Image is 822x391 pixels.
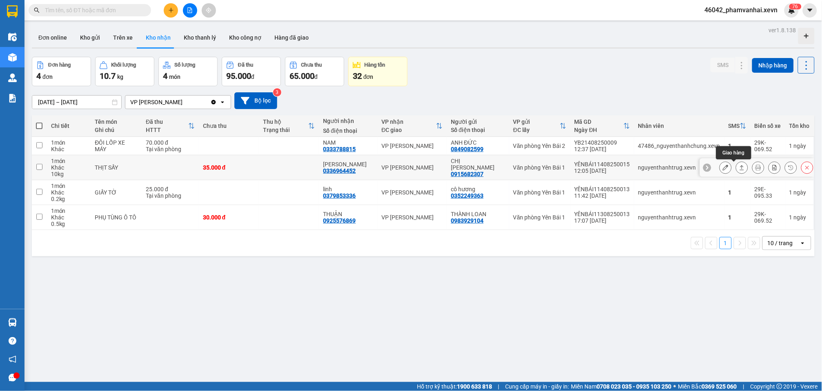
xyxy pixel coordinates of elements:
[51,146,87,152] div: Khác
[795,4,798,9] span: 6
[678,382,737,391] span: Miền Bắc
[146,192,195,199] div: Tại văn phòng
[95,189,138,196] div: GIẤY TỜ
[793,4,795,9] span: 7
[146,146,195,152] div: Tại văn phòng
[382,189,443,196] div: VP [PERSON_NAME]
[183,98,184,106] input: Selected VP Trần Đại Nghĩa.
[575,186,630,192] div: YÊNBÁI11408250013
[451,158,505,171] div: CHỊ NHUNG
[9,355,16,363] span: notification
[806,7,814,14] span: caret-down
[575,211,630,217] div: YÊNBÁI11308250013
[728,143,746,149] div: 1
[575,192,630,199] div: 11:42 [DATE]
[698,5,784,15] span: 46042_phamvanhai.xevn
[259,115,319,137] th: Toggle SortBy
[323,217,356,224] div: 0925576869
[285,57,344,86] button: Chưa thu65.000đ
[202,3,216,18] button: aim
[32,28,74,47] button: Đơn online
[638,214,720,221] div: nguyenthanhtrug.xevn
[382,127,437,133] div: ĐC giao
[223,28,268,47] button: Kho công nợ
[638,189,720,196] div: nguyenthanhtrug.xevn
[789,214,810,221] div: 1
[36,71,41,81] span: 4
[45,6,141,15] input: Tìm tên, số ĐT hoặc mã đơn
[95,127,138,133] div: Ghi chú
[206,7,212,13] span: aim
[674,385,676,388] span: ⚪️
[378,115,447,137] th: Toggle SortBy
[788,7,795,14] img: icon-new-feature
[290,71,314,81] span: 65.000
[210,99,217,105] svg: Clear value
[728,214,746,221] div: 1
[724,115,751,137] th: Toggle SortBy
[314,74,318,80] span: đ
[506,382,569,391] span: Cung cấp máy in - giấy in:
[513,143,566,149] div: Văn phòng Yên Bái 2
[451,192,483,199] div: 0352249363
[752,58,794,73] button: Nhập hàng
[263,127,308,133] div: Trạng thái
[498,382,499,391] span: |
[9,337,16,345] span: question-circle
[800,240,806,246] svg: open
[8,74,17,82] img: warehouse-icon
[51,158,87,164] div: 1 món
[323,127,373,134] div: Số điện thoại
[794,189,806,196] span: ngày
[51,183,87,189] div: 1 món
[146,118,188,125] div: Đã thu
[51,171,87,177] div: 10 kg
[323,146,356,152] div: 0333788815
[34,7,40,13] span: search
[513,118,560,125] div: VP gửi
[513,164,566,171] div: Văn phòng Yên Bái 1
[163,71,167,81] span: 4
[323,186,373,192] div: linh
[42,74,53,80] span: đơn
[95,164,138,171] div: THỊT SẤY
[323,139,373,146] div: NAM
[222,57,281,86] button: Đã thu95.000đ
[769,26,796,35] div: ver 1.8.138
[238,62,253,68] div: Đã thu
[51,139,87,146] div: 1 món
[51,189,87,196] div: Khác
[575,168,630,174] div: 12:05 [DATE]
[509,115,570,137] th: Toggle SortBy
[268,28,315,47] button: Hàng đã giao
[9,374,16,382] span: message
[789,143,810,149] div: 1
[323,192,356,199] div: 0379853336
[638,164,720,171] div: nguyenthanhtrug.xevn
[451,118,505,125] div: Người gửi
[169,74,180,80] span: món
[755,186,781,199] div: 29E-095.33
[728,189,746,196] div: 1
[513,189,566,196] div: Văn phòng Yên Bái 1
[575,139,630,146] div: YB21408250009
[95,118,138,125] div: Tên món
[353,71,362,81] span: 32
[203,123,255,129] div: Chưa thu
[95,214,138,221] div: PHỤ TÙNG Ô TÔ
[720,237,732,249] button: 1
[451,146,483,152] div: 0849082599
[323,161,373,168] div: HÀ HẠNH
[777,384,782,389] span: copyright
[768,239,793,247] div: 10 / trang
[451,186,505,192] div: cô hương
[736,161,748,174] div: Giao hàng
[226,71,251,81] span: 95.000
[323,118,373,124] div: Người nhận
[8,318,17,327] img: warehouse-icon
[382,214,443,221] div: VP [PERSON_NAME]
[794,143,806,149] span: ngày
[48,62,71,68] div: Đơn hàng
[575,217,630,224] div: 17:07 [DATE]
[382,164,443,171] div: VP [PERSON_NAME]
